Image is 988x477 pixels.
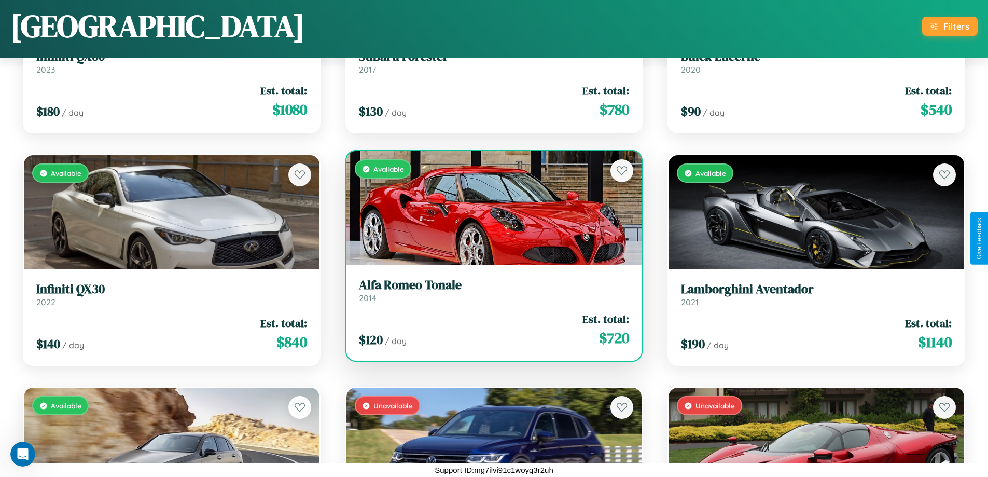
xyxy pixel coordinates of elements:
[921,99,952,120] span: $ 540
[359,103,383,120] span: $ 130
[922,17,978,36] button: Filters
[62,107,84,118] span: / day
[695,401,735,410] span: Unavailable
[51,401,81,410] span: Available
[681,282,952,307] a: Lamborghini Aventador2021
[943,21,969,32] div: Filters
[359,331,383,348] span: $ 120
[359,293,377,303] span: 2014
[359,278,630,303] a: Alfa Romeo Tonale2014
[385,336,407,346] span: / day
[918,332,952,352] span: $ 1140
[36,103,60,120] span: $ 180
[707,340,729,350] span: / day
[385,107,407,118] span: / day
[600,99,629,120] span: $ 780
[695,169,726,178] span: Available
[10,5,305,47] h1: [GEOGRAPHIC_DATA]
[276,332,307,352] span: $ 840
[435,463,553,477] p: Support ID: mg7ilvi91c1woyq3r2uh
[373,165,404,173] span: Available
[62,340,84,350] span: / day
[599,328,629,348] span: $ 720
[36,64,55,75] span: 2023
[36,297,55,307] span: 2022
[681,49,952,75] a: Buick Lucerne2020
[681,64,701,75] span: 2020
[260,83,307,98] span: Est. total:
[36,49,307,75] a: Infiniti QX602023
[36,335,60,352] span: $ 140
[272,99,307,120] span: $ 1080
[681,103,701,120] span: $ 90
[10,442,35,467] iframe: Intercom live chat
[976,217,983,260] div: Give Feedback
[359,64,376,75] span: 2017
[582,83,629,98] span: Est. total:
[681,297,699,307] span: 2021
[582,311,629,326] span: Est. total:
[359,49,630,75] a: Subaru Forester2017
[681,282,952,297] h3: Lamborghini Aventador
[260,316,307,331] span: Est. total:
[905,83,952,98] span: Est. total:
[359,278,630,293] h3: Alfa Romeo Tonale
[51,169,81,178] span: Available
[681,335,705,352] span: $ 190
[36,282,307,307] a: Infiniti QX302022
[36,282,307,297] h3: Infiniti QX30
[373,401,413,410] span: Unavailable
[905,316,952,331] span: Est. total:
[703,107,725,118] span: / day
